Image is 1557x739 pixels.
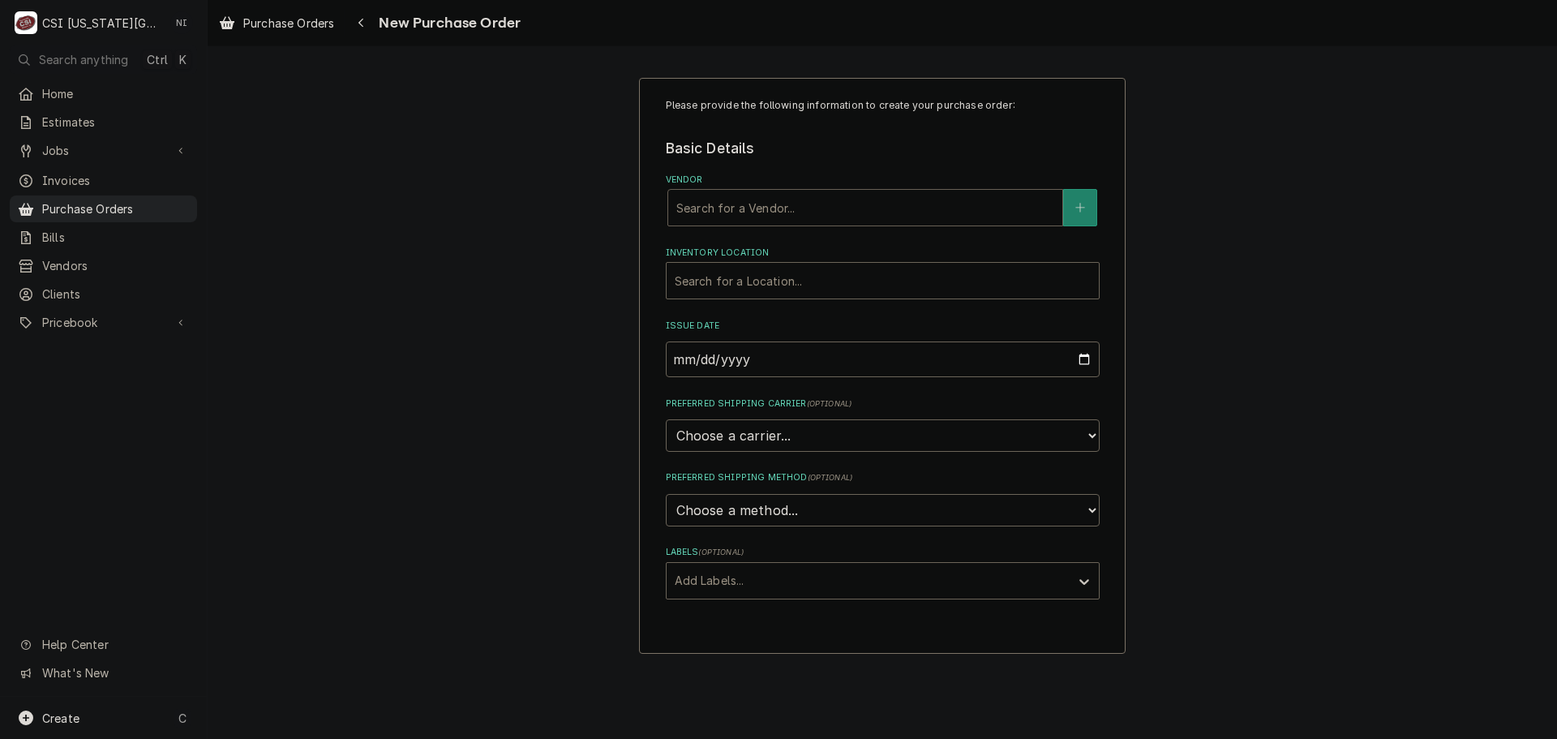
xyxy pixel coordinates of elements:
[42,636,187,653] span: Help Center
[348,10,374,36] button: Navigate back
[666,546,1100,599] div: Labels
[42,85,189,102] span: Home
[1063,189,1097,226] button: Create New Vendor
[39,51,128,68] span: Search anything
[15,11,37,34] div: CSI Kansas City.'s Avatar
[147,51,168,68] span: Ctrl
[10,109,197,135] a: Estimates
[212,10,341,37] a: Purchase Orders
[374,12,521,34] span: New Purchase Order
[42,114,189,131] span: Estimates
[42,229,189,246] span: Bills
[808,473,853,482] span: ( optional )
[10,631,197,658] a: Go to Help Center
[1075,202,1085,213] svg: Create New Vendor
[666,98,1100,599] div: Purchase Order Create/Update Form
[170,11,193,34] div: Nate Ingram's Avatar
[10,309,197,336] a: Go to Pricebook
[42,314,165,331] span: Pricebook
[10,195,197,222] a: Purchase Orders
[42,711,79,725] span: Create
[666,174,1100,187] label: Vendor
[666,247,1100,260] label: Inventory Location
[10,252,197,279] a: Vendors
[243,15,334,32] span: Purchase Orders
[807,399,852,408] span: ( optional )
[170,11,193,34] div: NI
[10,660,197,686] a: Go to What's New
[698,548,744,556] span: ( optional )
[666,320,1100,333] label: Issue Date
[666,98,1100,113] p: Please provide the following information to create your purchase order:
[666,397,1100,452] div: Preferred Shipping Carrier
[42,664,187,681] span: What's New
[666,342,1100,377] input: yyyy-mm-dd
[10,281,197,307] a: Clients
[666,471,1100,526] div: Preferred Shipping Method
[178,710,187,727] span: C
[42,142,165,159] span: Jobs
[639,78,1126,655] div: Purchase Order Create/Update
[10,224,197,251] a: Bills
[42,257,189,274] span: Vendors
[10,80,197,107] a: Home
[10,167,197,194] a: Invoices
[42,15,161,32] div: CSI [US_STATE][GEOGRAPHIC_DATA].
[666,397,1100,410] label: Preferred Shipping Carrier
[666,174,1100,226] div: Vendor
[179,51,187,68] span: K
[666,138,1100,159] legend: Basic Details
[666,546,1100,559] label: Labels
[666,320,1100,377] div: Issue Date
[666,471,1100,484] label: Preferred Shipping Method
[15,11,37,34] div: C
[666,247,1100,299] div: Inventory Location
[10,45,197,74] button: Search anythingCtrlK
[42,200,189,217] span: Purchase Orders
[10,137,197,164] a: Go to Jobs
[42,286,189,303] span: Clients
[42,172,189,189] span: Invoices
